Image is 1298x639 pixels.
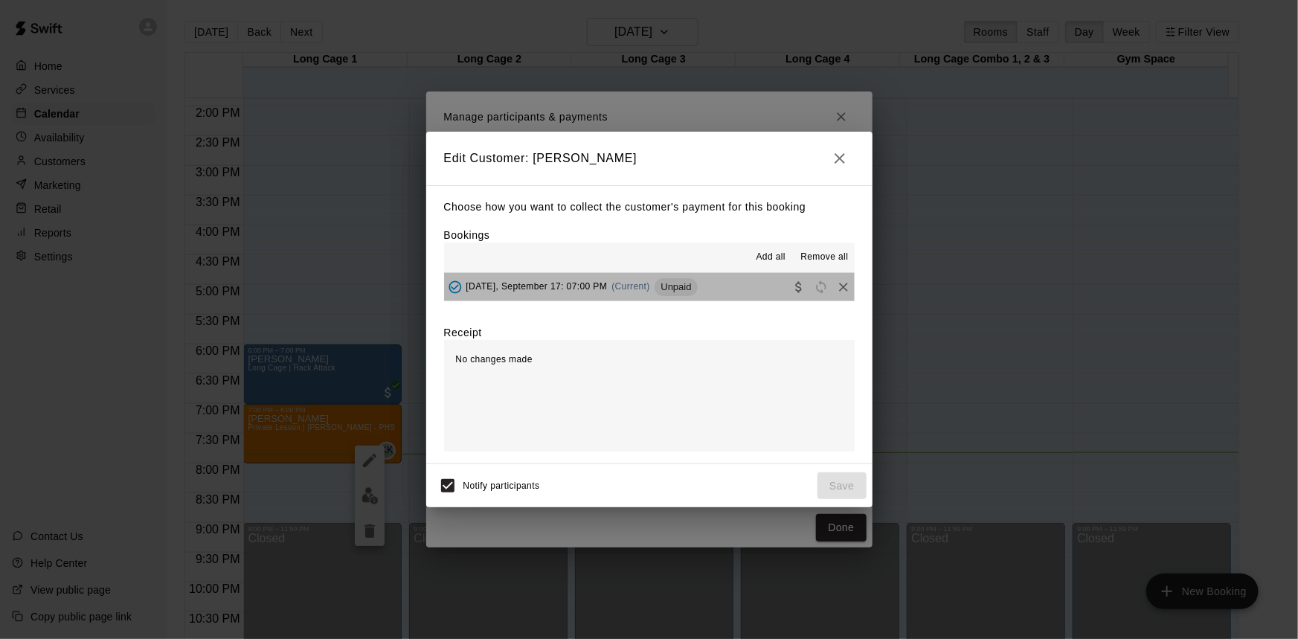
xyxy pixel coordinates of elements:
button: Remove all [794,245,854,269]
button: Added - Collect Payment[DATE], September 17: 07:00 PM(Current)UnpaidCollect paymentRescheduleRemove [444,273,855,301]
span: (Current) [611,281,650,292]
button: Added - Collect Payment [444,276,466,298]
span: Reschedule [810,280,832,292]
h2: Edit Customer: [PERSON_NAME] [426,132,873,185]
span: Remove all [800,250,848,265]
button: Add all [747,245,794,269]
label: Bookings [444,229,490,241]
p: Choose how you want to collect the customer's payment for this booking [444,198,855,216]
span: Add all [756,250,786,265]
label: Receipt [444,325,482,340]
span: Remove [832,280,855,292]
span: Unpaid [655,281,697,292]
span: [DATE], September 17: 07:00 PM [466,281,608,292]
span: Notify participants [463,481,540,491]
span: Collect payment [788,280,810,292]
span: No changes made [456,354,533,365]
